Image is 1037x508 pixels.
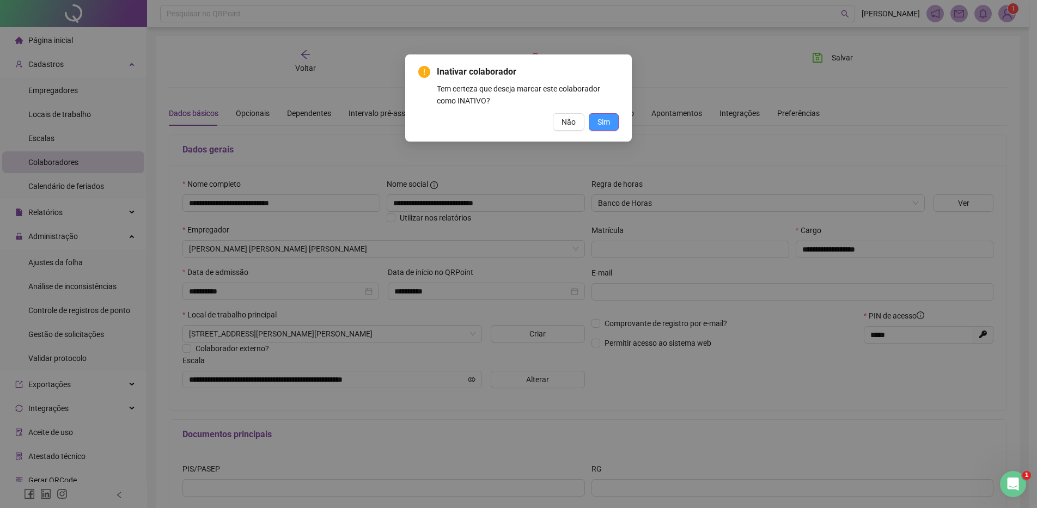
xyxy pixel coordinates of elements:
span: Sim [597,116,610,128]
iframe: Intercom live chat [1000,471,1026,497]
button: Sim [589,113,619,131]
span: 1 [1022,471,1031,480]
div: Tem certeza que deseja marcar este colaborador como INATIVO? [437,83,619,107]
button: Não [553,113,584,131]
span: Não [562,116,576,128]
span: exclamation-circle [418,66,430,78]
span: Inativar colaborador [437,65,619,78]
